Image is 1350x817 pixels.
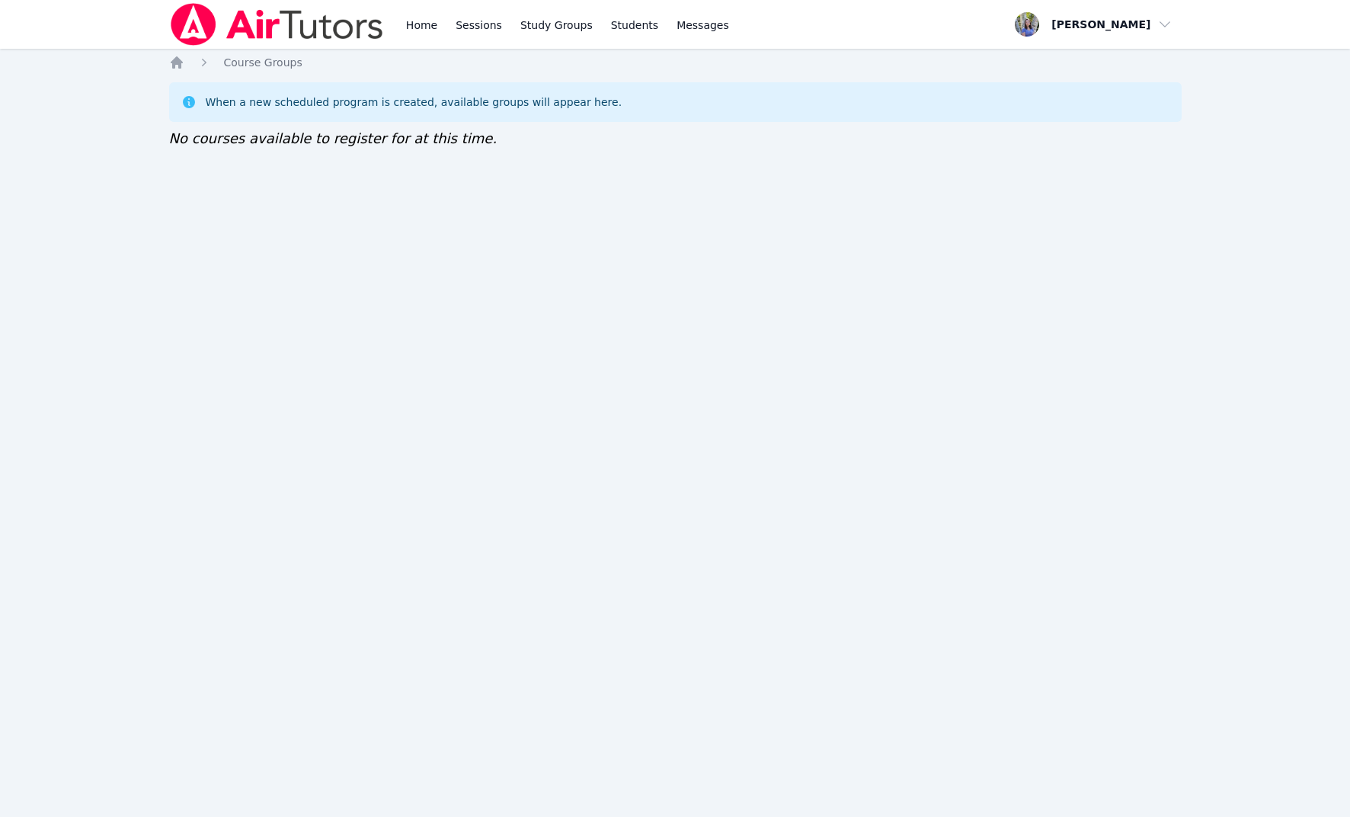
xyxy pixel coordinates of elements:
nav: Breadcrumb [169,55,1182,70]
span: No courses available to register for at this time. [169,130,497,146]
img: Air Tutors [169,3,385,46]
span: Course Groups [224,56,302,69]
a: Course Groups [224,55,302,70]
span: Messages [677,18,729,33]
div: When a new scheduled program is created, available groups will appear here. [206,95,622,110]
